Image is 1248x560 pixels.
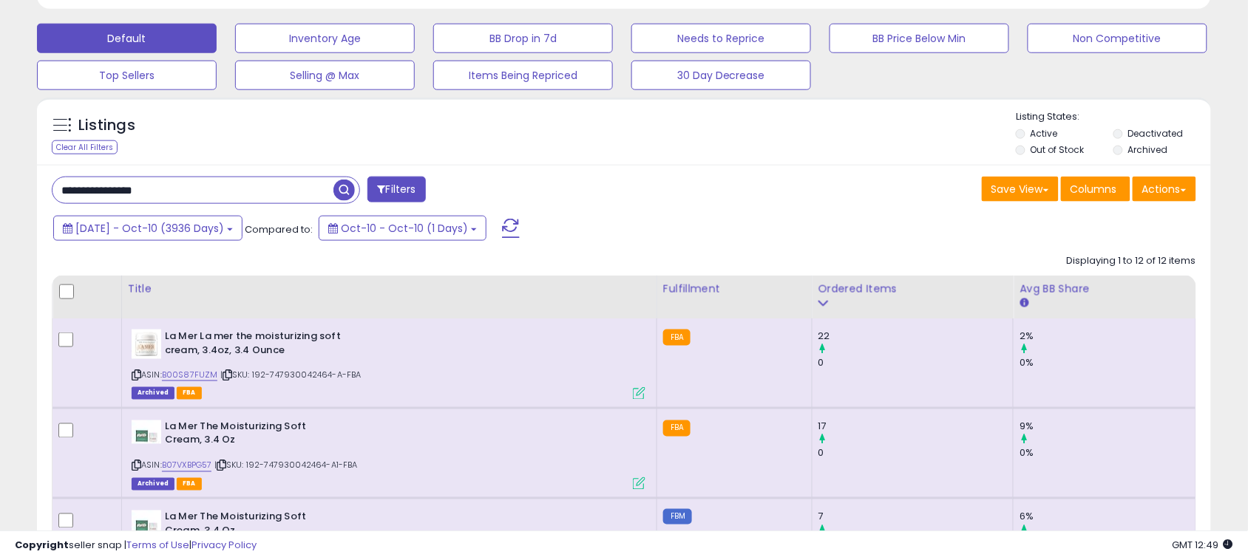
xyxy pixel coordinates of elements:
[53,216,243,241] button: [DATE] - Oct-10 (3936 Days)
[37,24,217,53] button: Default
[433,61,613,90] button: Items Being Repriced
[1020,420,1196,434] div: 9%
[15,539,257,553] div: seller snap | |
[191,538,257,552] a: Privacy Policy
[1071,182,1117,197] span: Columns
[132,511,161,534] img: 31QQzeNA1pL._SL40_.jpg
[132,329,645,398] div: ASIN:
[162,369,218,381] a: B00S87FUZM
[1173,538,1233,552] span: 2025-10-10 12:49 GMT
[663,420,691,437] small: FBA
[818,329,1014,343] div: 22
[165,329,345,361] b: La Mer La mer the moisturizing soft cream, 3.4oz, 3.4 Ounce
[177,478,202,491] span: FBA
[818,420,1014,434] div: 17
[1133,177,1196,202] button: Actions
[1020,356,1196,369] div: 0%
[818,511,1014,524] div: 7
[433,24,613,53] button: BB Drop in 7d
[1031,143,1085,156] label: Out of Stock
[818,447,1014,460] div: 0
[245,222,313,236] span: Compared to:
[126,538,189,552] a: Terms of Use
[15,538,69,552] strong: Copyright
[52,140,118,154] div: Clear All Filters
[818,281,1008,297] div: Ordered Items
[165,511,345,542] b: La Mer The Moisturizing Soft Cream, 3.4 Oz
[128,281,651,297] div: Title
[132,420,161,444] img: 31QQzeNA1pL._SL40_.jpg
[631,24,811,53] button: Needs to Reprice
[37,61,217,90] button: Top Sellers
[1028,24,1207,53] button: Non Competitive
[162,460,212,472] a: B07VXBPG57
[132,329,161,359] img: 4111EFCmhIL._SL40_.jpg
[214,460,358,471] span: | SKU: 192-747930042464-A1-FBA
[75,221,224,236] span: [DATE] - Oct-10 (3936 Days)
[132,420,645,489] div: ASIN:
[982,177,1059,202] button: Save View
[177,387,202,400] span: FBA
[663,281,806,297] div: Fulfillment
[1020,297,1028,310] small: Avg BB Share.
[1128,143,1168,156] label: Archived
[830,24,1009,53] button: BB Price Below Min
[1031,127,1058,140] label: Active
[631,61,811,90] button: 30 Day Decrease
[367,177,425,202] button: Filters
[818,356,1014,369] div: 0
[319,216,486,241] button: Oct-10 - Oct-10 (1 Days)
[1067,254,1196,268] div: Displaying 1 to 12 of 12 items
[663,509,692,525] small: FBM
[165,420,345,451] b: La Mer The Moisturizing Soft Cream, 3.4 Oz
[235,61,415,90] button: Selling @ Max
[1061,177,1130,202] button: Columns
[78,115,135,136] h5: Listings
[235,24,415,53] button: Inventory Age
[220,369,362,380] span: | SKU: 192-747930042464-A-FBA
[1020,281,1190,297] div: Avg BB Share
[1020,511,1196,524] div: 6%
[663,329,691,346] small: FBA
[1016,110,1211,124] p: Listing States:
[341,221,468,236] span: Oct-10 - Oct-10 (1 Days)
[132,387,174,400] span: Listings that have been deleted from Seller Central
[132,478,174,491] span: Listings that have been deleted from Seller Central
[1020,447,1196,460] div: 0%
[1020,329,1196,343] div: 2%
[1128,127,1184,140] label: Deactivated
